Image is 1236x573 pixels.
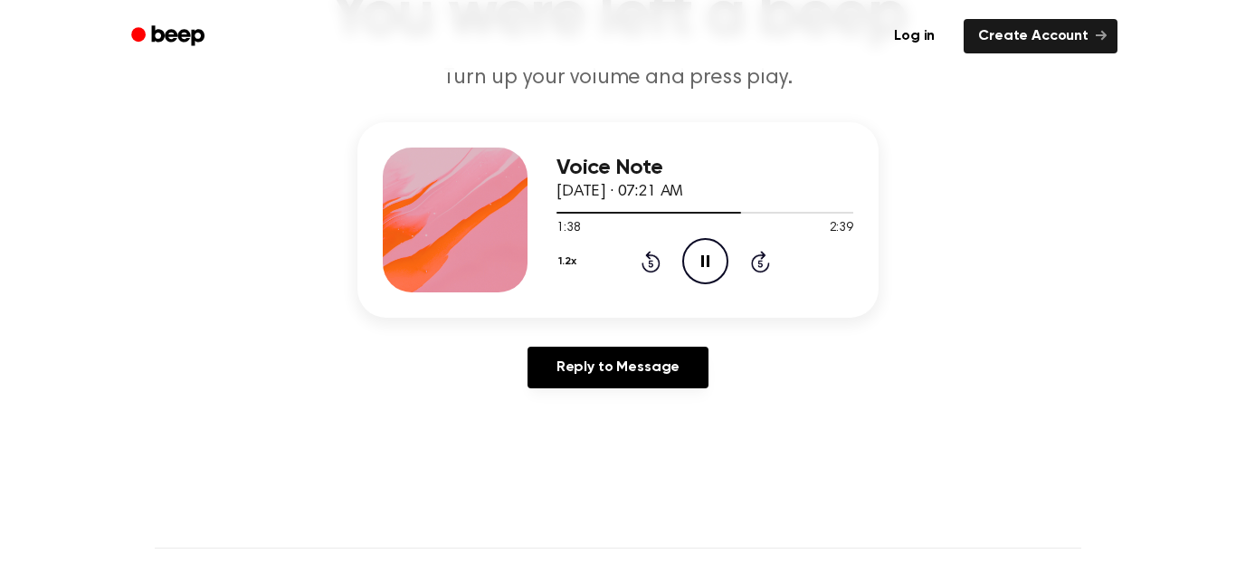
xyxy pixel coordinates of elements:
a: Beep [119,19,221,54]
a: Create Account [964,19,1117,53]
a: Log in [876,15,953,57]
h3: Voice Note [556,156,853,180]
span: 2:39 [830,219,853,238]
span: 1:38 [556,219,580,238]
p: Turn up your volume and press play. [271,63,965,93]
button: 1.2x [556,246,583,277]
a: Reply to Message [528,347,708,388]
span: [DATE] · 07:21 AM [556,184,683,200]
